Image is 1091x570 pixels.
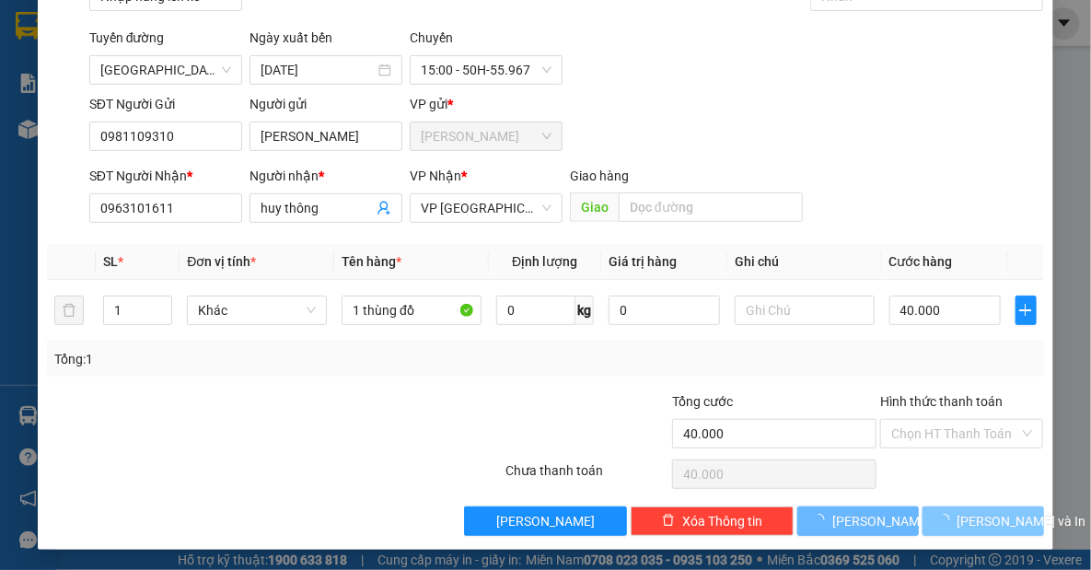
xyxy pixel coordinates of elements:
[619,192,803,222] input: Dọc đường
[672,394,733,409] span: Tổng cước
[342,296,482,325] input: VD: Bàn, Ghế
[797,506,919,536] button: [PERSON_NAME]
[421,194,551,222] span: VP Tân Bình
[176,17,220,37] span: Nhận:
[103,254,118,269] span: SL
[16,16,44,35] span: Gửi:
[575,296,594,325] span: kg
[410,28,563,55] div: Chuyến
[16,16,163,57] div: [PERSON_NAME]
[496,511,595,531] span: [PERSON_NAME]
[421,122,551,150] span: Mỹ Hương
[889,254,953,269] span: Cước hàng
[504,460,670,493] div: Chưa thanh toán
[812,514,832,527] span: loading
[410,169,461,183] span: VP Nhận
[880,394,1003,409] label: Hình thức thanh toán
[16,57,163,79] div: tuan
[609,254,677,269] span: Giá trị hàng
[198,297,316,324] span: Khác
[173,121,199,140] span: CC :
[421,56,551,84] span: 15:00 - 50H-55.967
[464,506,627,536] button: [PERSON_NAME]
[570,169,629,183] span: Giao hàng
[89,94,242,114] div: SĐT Người Gửi
[570,192,619,222] span: Giao
[16,79,163,105] div: 0792488360
[682,511,762,531] span: Xóa Thông tin
[89,166,242,186] div: SĐT Người Nhận
[1016,296,1036,325] button: plus
[250,166,402,186] div: Người nhận
[176,38,324,60] div: hieu
[631,506,794,536] button: deleteXóa Thông tin
[176,16,324,38] div: An Sương
[261,60,375,80] input: 14/10/2025
[342,254,401,269] span: Tên hàng
[923,506,1044,536] button: [PERSON_NAME] và In
[832,511,931,531] span: [PERSON_NAME]
[735,296,875,325] input: Ghi Chú
[958,511,1086,531] span: [PERSON_NAME] và In
[173,116,326,142] div: 40.000
[100,56,231,84] span: Tân Hà - Sân Bay - Sài Gòn
[512,254,577,269] span: Định lượng
[1016,303,1035,318] span: plus
[89,28,242,55] div: Tuyến đường
[937,514,958,527] span: loading
[377,201,391,215] span: user-add
[54,296,84,325] button: delete
[609,296,720,325] input: 0
[54,349,423,369] div: Tổng: 1
[176,60,324,86] div: 0393860965
[250,94,402,114] div: Người gửi
[187,254,256,269] span: Đơn vị tính
[727,244,882,280] th: Ghi chú
[662,514,675,529] span: delete
[250,28,402,55] div: Ngày xuất bến
[410,94,563,114] div: VP gửi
